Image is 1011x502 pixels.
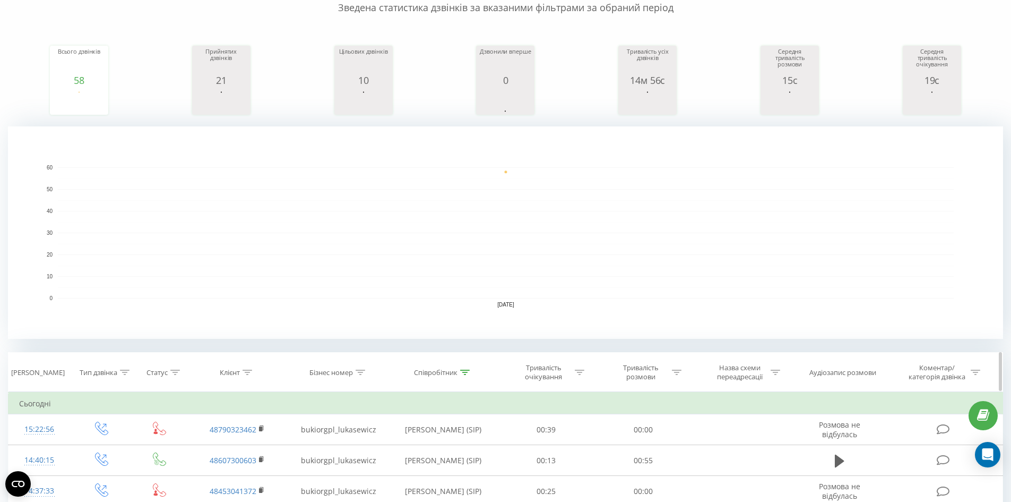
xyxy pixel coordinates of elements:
td: 00:39 [498,414,595,445]
a: 48607300603 [210,455,256,465]
text: 40 [47,208,53,214]
div: Назва схеми переадресації [711,363,768,381]
svg: A chart. [763,86,816,117]
td: bukiorgpl_lukasewicz [288,445,388,476]
svg: A chart. [53,86,106,117]
div: [PERSON_NAME] [11,368,65,377]
text: 20 [47,252,53,258]
td: [PERSON_NAME] (SIP) [389,414,498,445]
text: 50 [47,186,53,192]
div: Співробітник [414,368,457,377]
div: 58 [53,75,106,86]
td: bukiorgpl_lukasewicz [288,414,388,445]
div: 15:22:56 [19,419,60,440]
td: [PERSON_NAME] (SIP) [389,445,498,476]
div: Аудіозапис розмови [809,368,876,377]
text: [DATE] [497,302,514,308]
div: 21 [195,75,248,86]
div: Цільових дзвінків [337,48,390,75]
text: 60 [47,165,53,171]
text: 30 [47,230,53,236]
div: 14:40:15 [19,450,60,471]
div: Тривалість розмови [612,363,669,381]
div: Дзвонили вперше [479,48,532,75]
div: Open Intercom Messenger [975,442,1000,467]
div: 0 [479,75,532,86]
span: Розмова не відбулась [819,420,860,439]
text: 0 [49,295,53,301]
div: Статус [146,368,168,377]
svg: A chart. [195,86,248,117]
td: 00:00 [595,414,692,445]
div: 19с [905,75,958,86]
a: 48790323462 [210,424,256,435]
div: Середня тривалість очікування [905,48,958,75]
div: Середня тривалість розмови [763,48,816,75]
div: Тривалість очікування [515,363,572,381]
a: 48453041372 [210,486,256,496]
span: Розмова не відбулась [819,481,860,501]
div: Прийнятих дзвінків [195,48,248,75]
text: 10 [47,274,53,279]
div: Бізнес номер [309,368,353,377]
div: 15с [763,75,816,86]
div: Коментар/категорія дзвінка [906,363,968,381]
div: 14:37:33 [19,481,60,501]
div: Клієнт [220,368,240,377]
td: 00:13 [498,445,595,476]
td: Сьогодні [8,393,1003,414]
div: Тривалість усіх дзвінків [621,48,674,75]
svg: A chart. [621,86,674,117]
svg: A chart. [337,86,390,117]
svg: A chart. [8,126,1003,339]
div: Тип дзвінка [80,368,117,377]
div: 10 [337,75,390,86]
button: Open CMP widget [5,471,31,497]
div: 14м 56с [621,75,674,86]
div: Всього дзвінків [53,48,106,75]
td: 00:55 [595,445,692,476]
svg: A chart. [905,86,958,117]
svg: A chart. [479,86,532,117]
